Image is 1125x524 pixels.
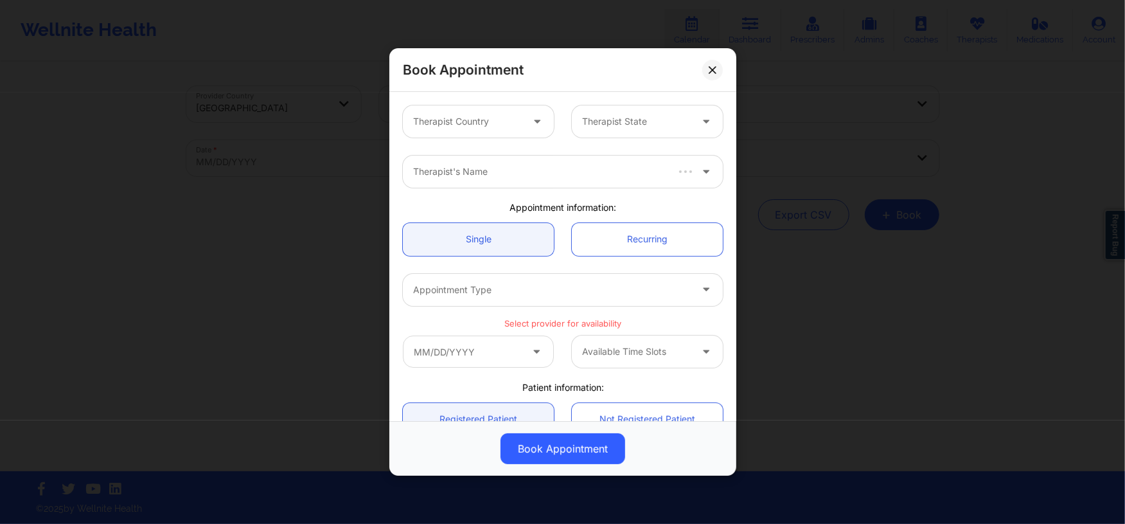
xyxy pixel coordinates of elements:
a: Registered Patient [403,403,554,436]
p: Select provider for availability [403,318,723,330]
a: Not Registered Patient [572,403,723,436]
a: Recurring [572,223,723,256]
h2: Book Appointment [403,61,524,78]
div: Patient information: [394,381,732,394]
input: MM/DD/YYYY [403,336,554,368]
button: Book Appointment [500,433,625,464]
a: Single [403,223,554,256]
div: Appointment information: [394,201,732,214]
